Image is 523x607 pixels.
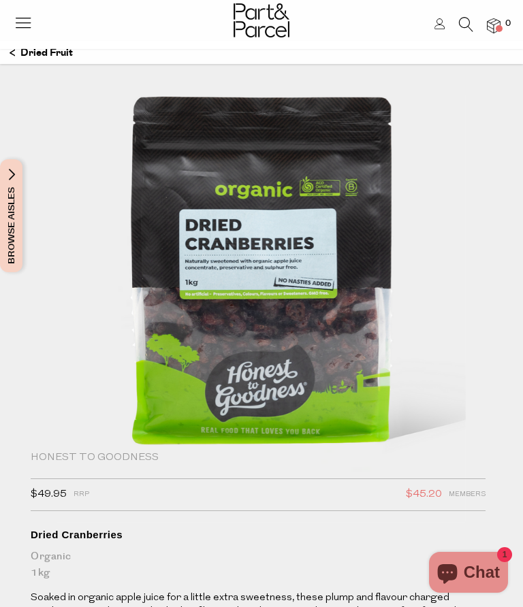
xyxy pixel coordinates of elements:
[487,18,501,33] a: 0
[449,486,486,504] span: Members
[31,528,486,542] div: Dried Cranberries
[502,18,514,30] span: 0
[31,486,67,504] span: $49.95
[4,159,19,272] span: Browse Aisles
[234,3,289,37] img: Part&Parcel
[31,451,486,465] div: Honest to Goodness
[406,486,442,504] span: $45.20
[425,552,512,596] inbox-online-store-chat: Shopify online store chat
[31,548,486,581] div: Organic 1kg
[57,48,466,523] img: Dried Cranberries
[74,486,89,504] span: RRP
[10,42,73,65] a: Dried Fruit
